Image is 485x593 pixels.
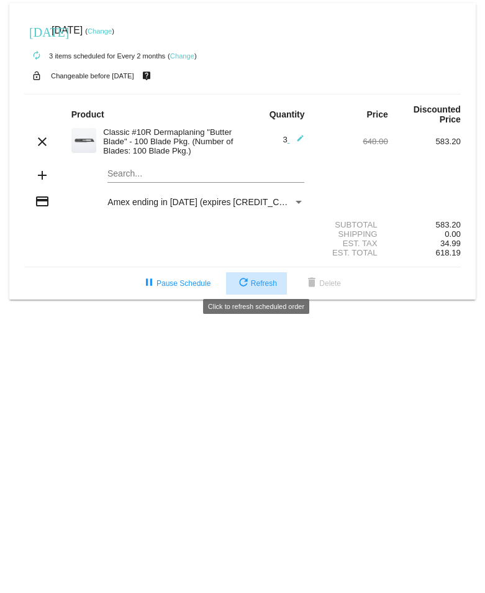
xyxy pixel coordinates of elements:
div: Shipping [315,229,388,239]
strong: Price [367,109,388,119]
strong: Discounted Price [414,104,461,124]
button: Delete [294,272,351,295]
img: 58.png [71,128,96,153]
mat-icon: refresh [236,276,251,291]
mat-icon: lock_open [29,68,44,84]
mat-icon: clear [35,134,50,149]
div: 583.20 [388,220,461,229]
small: ( ) [85,27,114,35]
a: Change [88,27,112,35]
small: 3 items scheduled for Every 2 months [24,52,165,60]
span: Refresh [236,279,277,288]
span: Amex ending in [DATE] (expires [CREDIT_CARD_DATA]) [107,197,329,207]
button: Refresh [226,272,287,295]
div: Est. Total [315,248,388,257]
mat-icon: edit [289,134,304,149]
span: Delete [304,279,341,288]
input: Search... [107,169,304,179]
div: 648.00 [315,137,388,146]
mat-icon: add [35,168,50,183]
span: 34.99 [440,239,461,248]
div: Classic #10R Dermaplaning "Butter Blade" - 100 Blade Pkg. (Number of Blades: 100 Blade Pkg.) [97,127,242,155]
mat-icon: autorenew [29,48,44,63]
a: Change [170,52,194,60]
span: 3 [283,135,304,144]
mat-icon: credit_card [35,194,50,209]
strong: Quantity [270,109,305,119]
div: Subtotal [315,220,388,229]
button: Pause Schedule [132,272,220,295]
mat-icon: [DATE] [29,24,44,39]
div: 583.20 [388,137,461,146]
mat-select: Payment Method [107,197,304,207]
span: 618.19 [436,248,461,257]
small: ( ) [168,52,197,60]
span: 0.00 [445,229,461,239]
strong: Product [71,109,104,119]
div: Est. Tax [315,239,388,248]
mat-icon: live_help [139,68,154,84]
span: Pause Schedule [142,279,211,288]
small: Changeable before [DATE] [51,72,134,80]
mat-icon: pause [142,276,156,291]
mat-icon: delete [304,276,319,291]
